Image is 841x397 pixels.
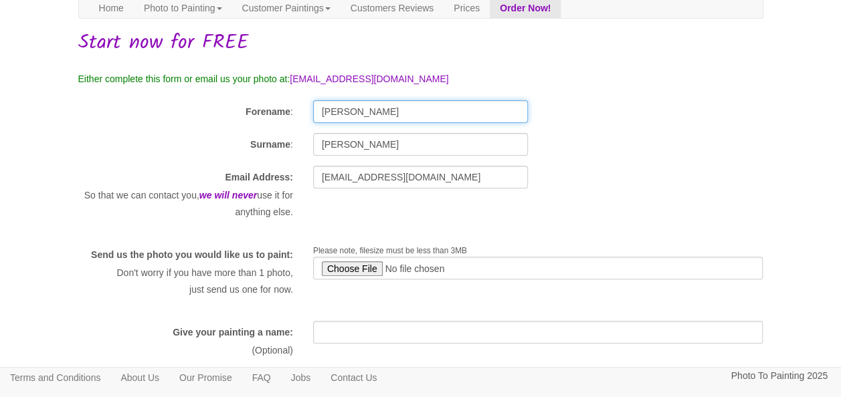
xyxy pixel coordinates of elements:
[250,138,290,151] label: Surname
[68,133,303,154] div: :
[78,32,763,54] h1: Start now for FREE
[78,265,293,297] p: Don't worry if you have more than 1 photo, just send us one for now.
[242,368,281,388] a: FAQ
[225,170,292,184] label: Email Address:
[78,342,293,359] p: (Optional)
[281,368,321,388] a: Jobs
[246,105,290,118] label: Forename
[320,368,387,388] a: Contact Us
[199,190,257,201] em: we will never
[169,368,242,388] a: Our Promise
[68,100,303,122] div: :
[173,325,293,339] label: Give your painting a name:
[91,248,293,261] label: Send us the photo you would like us to paint:
[78,74,290,84] span: Either complete this form or email us your photo at:
[731,368,828,384] p: Photo To Painting 2025
[313,246,467,255] span: Please note, filesize must be less than 3MB
[110,368,169,388] a: About Us
[78,187,293,220] p: So that we can contact you, use it for anything else.
[290,74,448,84] a: [EMAIL_ADDRESS][DOMAIN_NAME]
